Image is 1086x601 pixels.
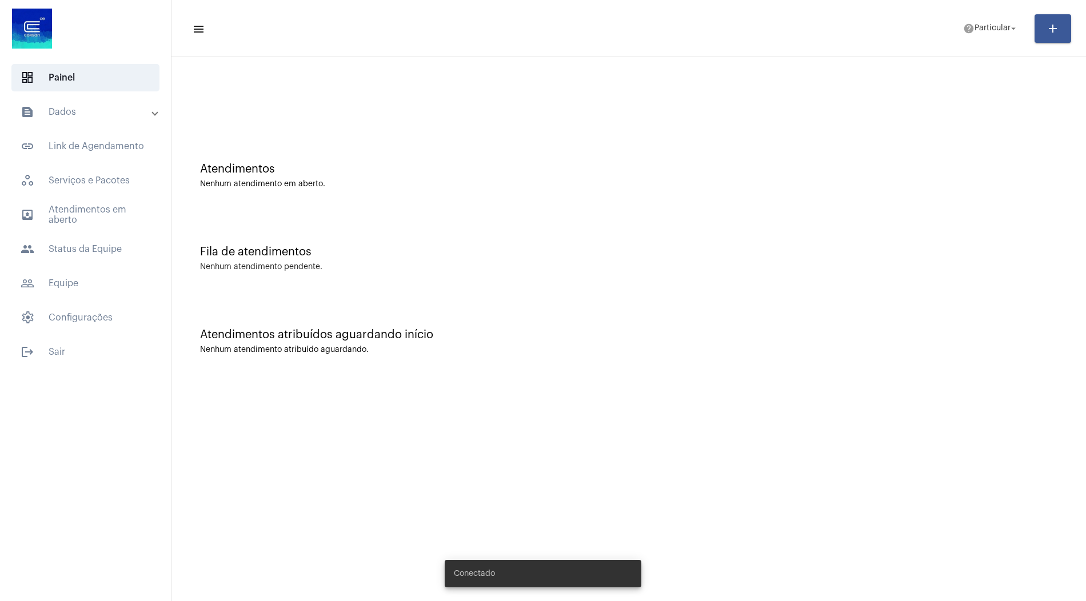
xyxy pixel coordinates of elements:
span: Particular [975,25,1011,33]
mat-icon: sidenav icon [192,22,203,36]
div: Nenhum atendimento atribuído aguardando. [200,346,1057,354]
mat-panel-title: Dados [21,105,153,119]
span: Equipe [11,270,159,297]
span: Status da Equipe [11,235,159,263]
div: Fila de atendimentos [200,246,1057,258]
mat-icon: sidenav icon [21,139,34,153]
mat-expansion-panel-header: sidenav iconDados [7,98,171,126]
span: Serviços e Pacotes [11,167,159,194]
span: Conectado [454,568,495,579]
div: Nenhum atendimento em aberto. [200,180,1057,189]
mat-icon: help [963,23,975,34]
div: Atendimentos atribuídos aguardando início [200,328,1057,341]
mat-icon: sidenav icon [21,208,34,222]
span: sidenav icon [21,174,34,187]
span: sidenav icon [21,71,34,85]
mat-icon: sidenav icon [21,242,34,256]
span: Configurações [11,304,159,331]
span: Atendimentos em aberto [11,201,159,229]
mat-icon: sidenav icon [21,345,34,359]
div: Nenhum atendimento pendente. [200,263,322,271]
button: Particular [956,17,1025,40]
mat-icon: arrow_drop_down [1008,23,1019,34]
span: Painel [11,64,159,91]
div: Atendimentos [200,163,1057,175]
mat-icon: sidenav icon [21,105,34,119]
span: Sair [11,338,159,366]
mat-icon: add [1046,22,1060,35]
img: d4669ae0-8c07-2337-4f67-34b0df7f5ae4.jpeg [9,6,55,51]
span: sidenav icon [21,311,34,324]
span: Link de Agendamento [11,133,159,160]
mat-icon: sidenav icon [21,277,34,290]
